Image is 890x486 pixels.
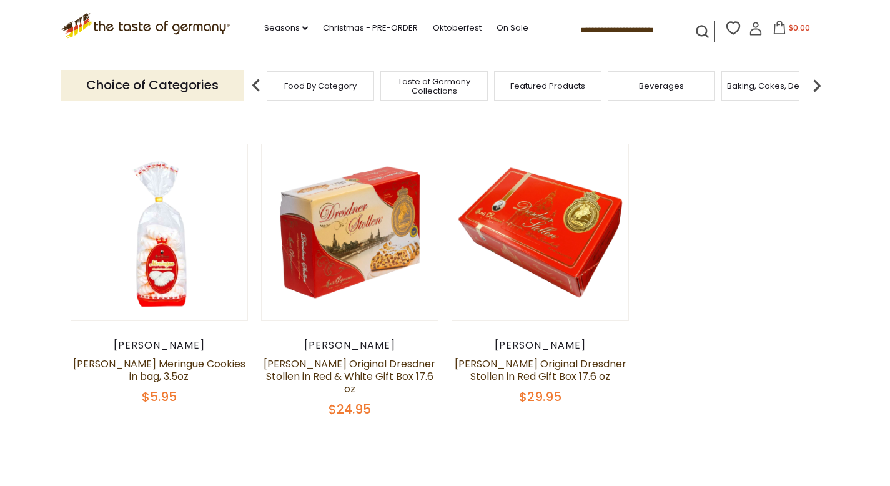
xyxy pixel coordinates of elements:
img: Emil [452,144,629,321]
img: next arrow [804,73,829,98]
a: Taste of Germany Collections [384,77,484,96]
a: Featured Products [510,81,585,91]
p: Choice of Categories [61,70,244,101]
div: [PERSON_NAME] [261,339,439,352]
a: Baking, Cakes, Desserts [727,81,824,91]
span: $29.95 [519,388,561,405]
a: Beverages [639,81,684,91]
a: On Sale [497,21,528,35]
a: [PERSON_NAME] Meringue Cookies in bag, 3.5oz [73,357,245,384]
div: [PERSON_NAME] [71,339,249,352]
span: $0.00 [789,22,810,33]
img: previous arrow [244,73,269,98]
img: Emil [262,144,438,321]
span: $5.95 [142,388,177,405]
button: $0.00 [765,21,818,39]
a: Seasons [264,21,308,35]
a: Christmas - PRE-ORDER [323,21,418,35]
a: [PERSON_NAME] Original Dresdner Stollen in Red & White Gift Box 17.6 oz [264,357,435,396]
span: $24.95 [329,400,371,418]
a: Oktoberfest [433,21,482,35]
a: Food By Category [284,81,357,91]
div: [PERSON_NAME] [452,339,630,352]
a: [PERSON_NAME] Original Dresdner Stollen in Red Gift Box 17.6 oz [455,357,626,384]
img: Emil [71,144,248,321]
